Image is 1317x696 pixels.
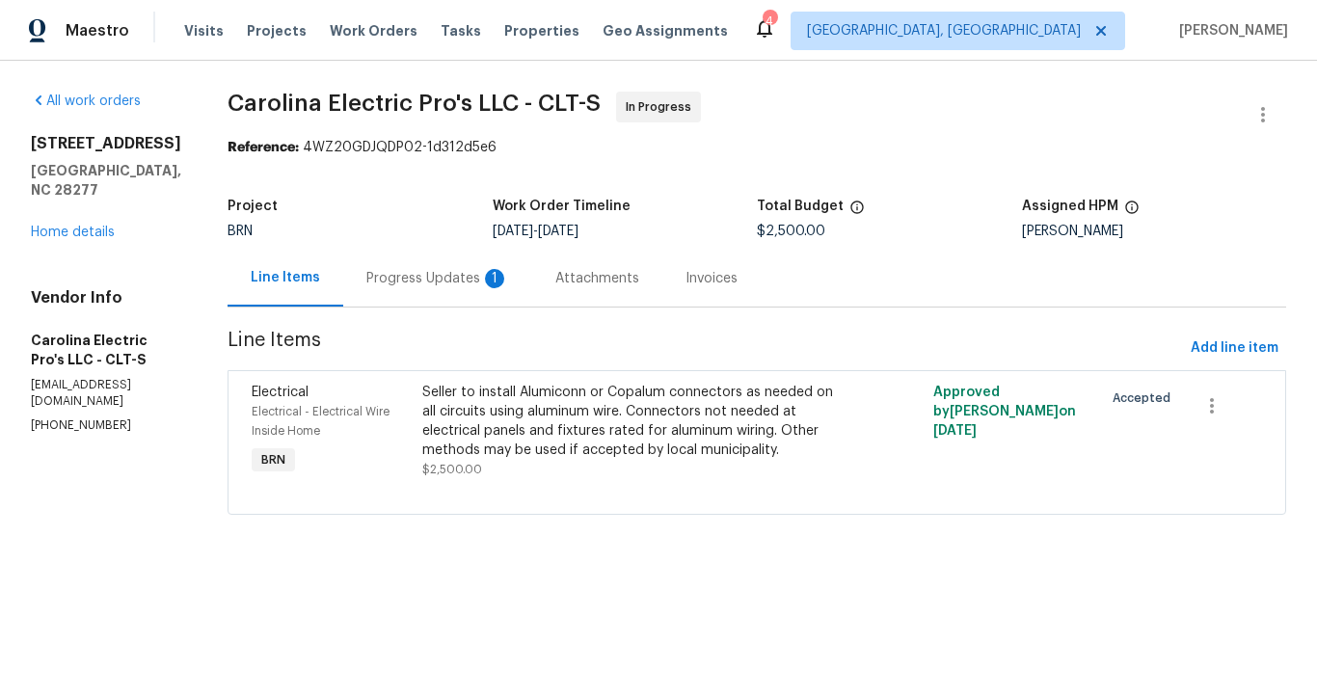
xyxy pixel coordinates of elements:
[493,225,533,238] span: [DATE]
[1113,388,1178,408] span: Accepted
[31,226,115,239] a: Home details
[1022,200,1118,213] h5: Assigned HPM
[66,21,129,40] span: Maestro
[763,12,776,31] div: 4
[807,21,1081,40] span: [GEOGRAPHIC_DATA], [GEOGRAPHIC_DATA]
[1183,331,1286,366] button: Add line item
[493,225,578,238] span: -
[1191,336,1278,361] span: Add line item
[538,225,578,238] span: [DATE]
[1171,21,1288,40] span: [PERSON_NAME]
[603,21,728,40] span: Geo Assignments
[252,406,390,437] span: Electrical - Electrical Wire Inside Home
[251,268,320,287] div: Line Items
[504,21,579,40] span: Properties
[228,92,601,115] span: Carolina Electric Pro's LLC - CLT-S
[555,269,639,288] div: Attachments
[933,386,1076,438] span: Approved by [PERSON_NAME] on
[933,424,977,438] span: [DATE]
[685,269,738,288] div: Invoices
[626,97,699,117] span: In Progress
[441,24,481,38] span: Tasks
[228,331,1183,366] span: Line Items
[1124,200,1140,225] span: The hpm assigned to this work order.
[493,200,631,213] h5: Work Order Timeline
[485,269,504,288] div: 1
[184,21,224,40] span: Visits
[422,383,837,460] div: Seller to install Alumiconn or Copalum connectors as needed on all circuits using aluminum wire. ...
[228,225,253,238] span: BRN
[757,200,844,213] h5: Total Budget
[31,417,181,434] p: [PHONE_NUMBER]
[31,134,181,153] h2: [STREET_ADDRESS]
[228,200,278,213] h5: Project
[330,21,417,40] span: Work Orders
[31,331,181,369] h5: Carolina Electric Pro's LLC - CLT-S
[366,269,509,288] div: Progress Updates
[849,200,865,225] span: The total cost of line items that have been proposed by Opendoor. This sum includes line items th...
[228,141,299,154] b: Reference:
[1022,225,1287,238] div: [PERSON_NAME]
[247,21,307,40] span: Projects
[757,225,825,238] span: $2,500.00
[422,464,482,475] span: $2,500.00
[31,288,181,308] h4: Vendor Info
[31,161,181,200] h5: [GEOGRAPHIC_DATA], NC 28277
[31,377,181,410] p: [EMAIL_ADDRESS][DOMAIN_NAME]
[254,450,293,469] span: BRN
[252,386,309,399] span: Electrical
[228,138,1286,157] div: 4WZ20GDJQDP02-1d312d5e6
[31,94,141,108] a: All work orders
